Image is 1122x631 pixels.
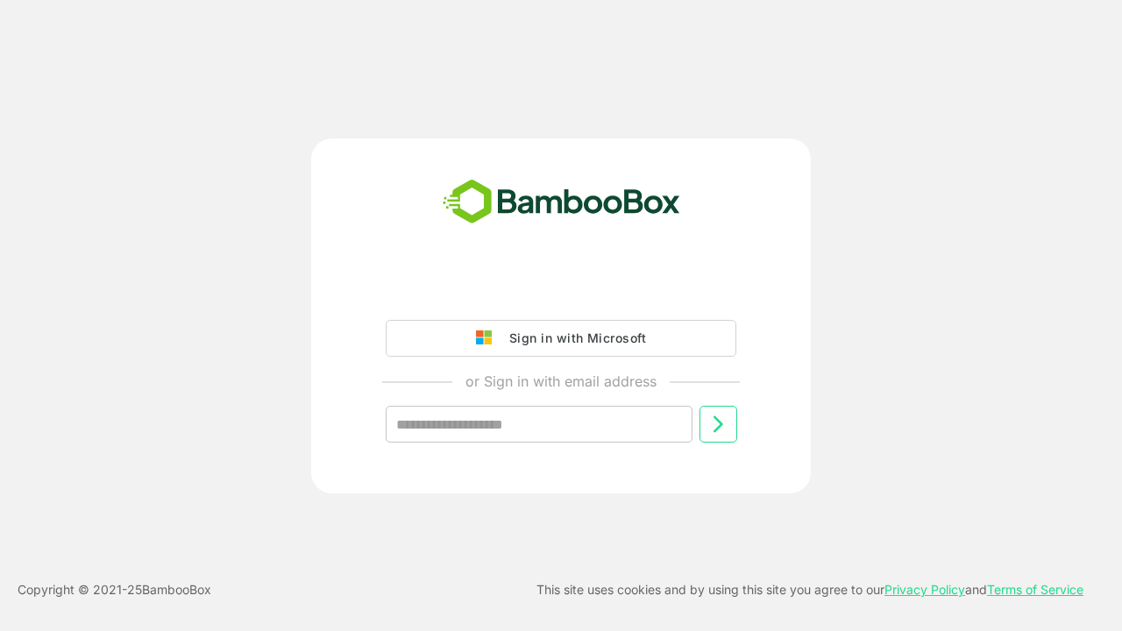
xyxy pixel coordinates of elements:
a: Privacy Policy [884,582,965,597]
a: Terms of Service [987,582,1083,597]
p: This site uses cookies and by using this site you agree to our and [536,579,1083,600]
iframe: Sign in with Google Button [377,271,745,309]
div: Sign in with Microsoft [501,327,646,350]
img: bamboobox [433,174,690,231]
p: Copyright © 2021- 25 BambooBox [18,579,211,600]
img: google [476,330,501,346]
button: Sign in with Microsoft [386,320,736,357]
p: or Sign in with email address [465,371,657,392]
